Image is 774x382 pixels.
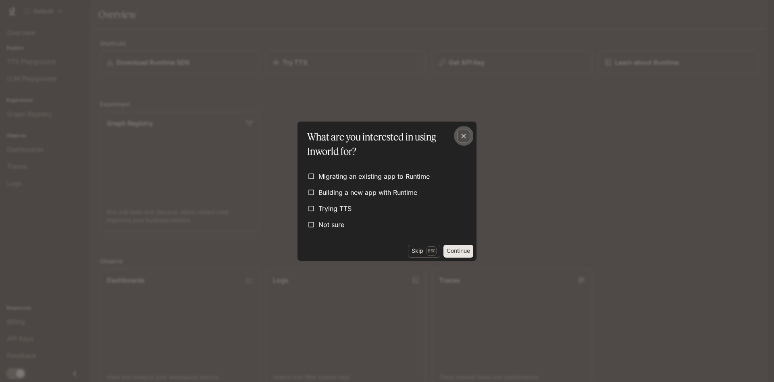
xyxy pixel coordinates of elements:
p: Esc [427,246,437,255]
span: Not sure [318,220,344,229]
span: Trying TTS [318,204,352,213]
span: Building a new app with Runtime [318,188,417,197]
button: SkipEsc [408,245,440,258]
p: What are you interested in using Inworld for? [307,130,464,159]
button: Continue [443,245,473,258]
span: Migrating an existing app to Runtime [318,171,430,181]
